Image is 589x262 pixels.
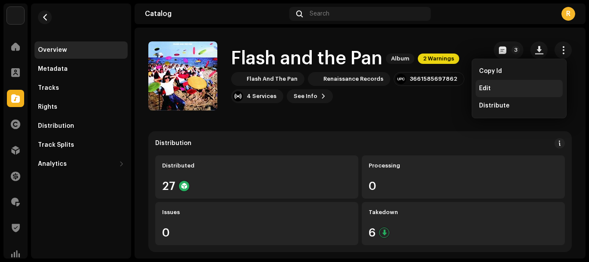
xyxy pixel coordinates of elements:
[38,142,74,148] div: Track Splits
[323,76,383,82] div: Renaissance Records
[155,140,191,147] div: Distribution
[386,54,414,64] span: Album
[34,41,128,59] re-m-nav-item: Overview
[34,155,128,173] re-m-nav-dropdown: Analytics
[294,88,317,105] span: See Info
[479,68,502,75] span: Copy Id
[34,60,128,78] re-m-nav-item: Metadata
[38,85,59,92] div: Tracks
[310,74,320,84] img: 3c26592f-0989-4d50-bb36-1bf54fc9abc9
[7,7,24,24] img: 0029baec-73b5-4e5b-bf6f-b72015a23c67
[34,79,128,97] re-m-nav-item: Tracks
[34,117,128,135] re-m-nav-item: Distribution
[34,98,128,116] re-m-nav-item: Rights
[233,74,243,84] img: 9c8ebcc9-c73d-411d-8496-7200910fd900
[287,89,333,103] button: See Info
[310,10,329,17] span: Search
[247,93,276,100] div: 4 Services
[231,49,382,69] h1: Flash and the Pan
[479,85,491,92] span: Edit
[369,209,558,216] div: Takedown
[145,10,286,17] div: Catalog
[38,47,67,54] div: Overview
[494,41,523,59] button: 3
[38,123,74,129] div: Distribution
[511,46,520,54] p-badge: 3
[369,162,558,169] div: Processing
[38,104,57,110] div: Rights
[162,162,351,169] div: Distributed
[38,161,67,167] div: Analytics
[561,7,575,21] div: R
[162,209,351,216] div: Issues
[410,76,457,82] div: 3661585697862
[479,102,510,109] span: Distribute
[38,66,68,73] div: Metadata
[247,76,298,82] div: Flash And The Pan
[34,136,128,154] re-m-nav-item: Track Splits
[418,54,459,64] span: 2 Warnings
